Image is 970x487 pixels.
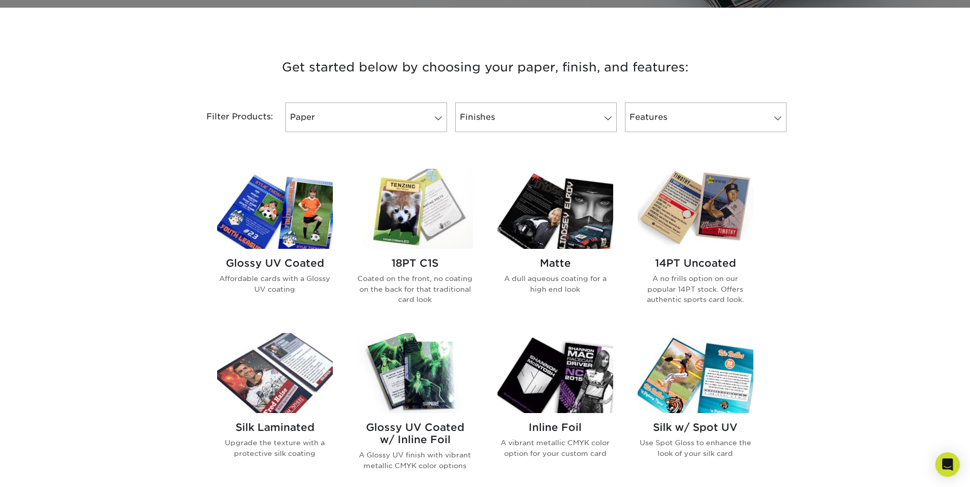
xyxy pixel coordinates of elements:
a: Silk w/ Spot UV Trading Cards Silk w/ Spot UV Use Spot Gloss to enhance the look of your silk card [638,333,753,487]
img: Matte Trading Cards [497,169,613,249]
img: 14PT Uncoated Trading Cards [638,169,753,249]
a: Glossy UV Coated Trading Cards Glossy UV Coated Affordable cards with a Glossy UV coating [217,169,333,321]
div: Filter Products: [179,102,281,132]
a: 14PT Uncoated Trading Cards 14PT Uncoated A no frills option on our popular 14PT stock. Offers au... [638,169,753,321]
p: Coated on the front, no coating on the back for that traditional card look [357,273,473,304]
p: A vibrant metallic CMYK color option for your custom card [497,438,613,458]
a: Paper [285,102,447,132]
h2: Glossy UV Coated w/ Inline Foil [357,421,473,446]
h2: Silk Laminated [217,421,333,433]
h2: 18PT C1S [357,257,473,269]
img: Glossy UV Coated w/ Inline Foil Trading Cards [357,333,473,413]
h3: Get started below by choosing your paper, finish, and features: [187,44,783,90]
a: Features [625,102,787,132]
p: A dull aqueous coating for a high end look [497,273,613,294]
img: Silk w/ Spot UV Trading Cards [638,333,753,413]
a: Finishes [455,102,617,132]
p: Upgrade the texture with a protective silk coating [217,438,333,458]
a: 18PT C1S Trading Cards 18PT C1S Coated on the front, no coating on the back for that traditional ... [357,169,473,321]
h2: Matte [497,257,613,269]
h2: Inline Foil [497,421,613,433]
img: 18PT C1S Trading Cards [357,169,473,249]
div: Open Intercom Messenger [935,452,960,477]
p: A no frills option on our popular 14PT stock. Offers authentic sports card look. [638,273,753,304]
img: Silk Laminated Trading Cards [217,333,333,413]
h2: 14PT Uncoated [638,257,753,269]
img: Glossy UV Coated Trading Cards [217,169,333,249]
p: A Glossy UV finish with vibrant metallic CMYK color options [357,450,473,471]
h2: Silk w/ Spot UV [638,421,753,433]
p: Use Spot Gloss to enhance the look of your silk card [638,438,753,458]
a: Matte Trading Cards Matte A dull aqueous coating for a high end look [497,169,613,321]
h2: Glossy UV Coated [217,257,333,269]
p: Affordable cards with a Glossy UV coating [217,273,333,294]
a: Inline Foil Trading Cards Inline Foil A vibrant metallic CMYK color option for your custom card [497,333,613,487]
a: Silk Laminated Trading Cards Silk Laminated Upgrade the texture with a protective silk coating [217,333,333,487]
a: Glossy UV Coated w/ Inline Foil Trading Cards Glossy UV Coated w/ Inline Foil A Glossy UV finish ... [357,333,473,487]
img: Inline Foil Trading Cards [497,333,613,413]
